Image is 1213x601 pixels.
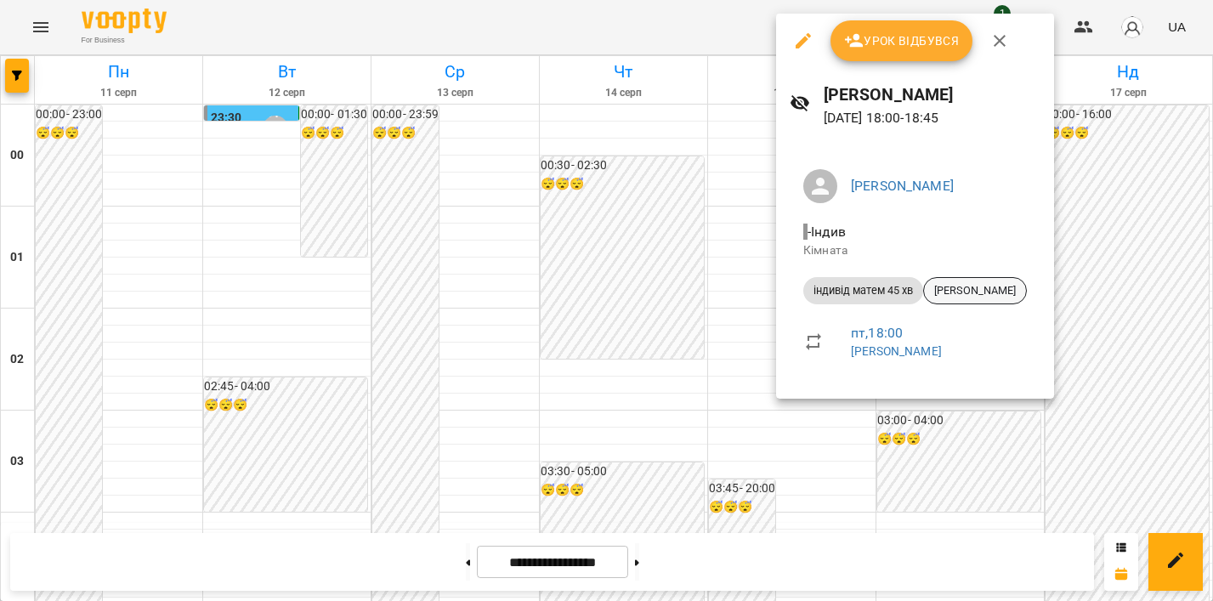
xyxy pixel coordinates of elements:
[924,283,1026,298] span: [PERSON_NAME]
[923,277,1027,304] div: [PERSON_NAME]
[803,283,923,298] span: індивід матем 45 хв
[830,20,973,61] button: Урок відбувся
[851,178,954,194] a: [PERSON_NAME]
[803,242,1027,259] p: Кімната
[824,108,1040,128] p: [DATE] 18:00 - 18:45
[851,344,942,358] a: [PERSON_NAME]
[851,325,903,341] a: пт , 18:00
[803,224,849,240] span: - Індив
[824,82,1040,108] h6: [PERSON_NAME]
[844,31,960,51] span: Урок відбувся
